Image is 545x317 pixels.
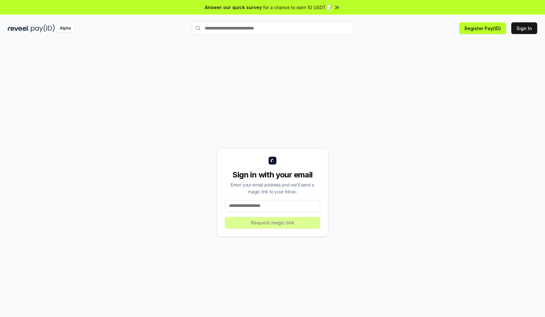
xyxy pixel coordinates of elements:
img: logo_small [269,157,276,164]
img: pay_id [31,24,55,32]
div: Alpha [56,24,74,32]
button: Register Pay(ID) [459,22,506,34]
img: reveel_dark [8,24,30,32]
span: for a chance to earn 10 USDT 📝 [263,4,333,11]
div: Sign in with your email [225,170,320,180]
button: Sign In [511,22,537,34]
span: Answer our quick survey [205,4,262,11]
div: Enter your email address and we’ll send a magic link to your inbox. [225,181,320,195]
